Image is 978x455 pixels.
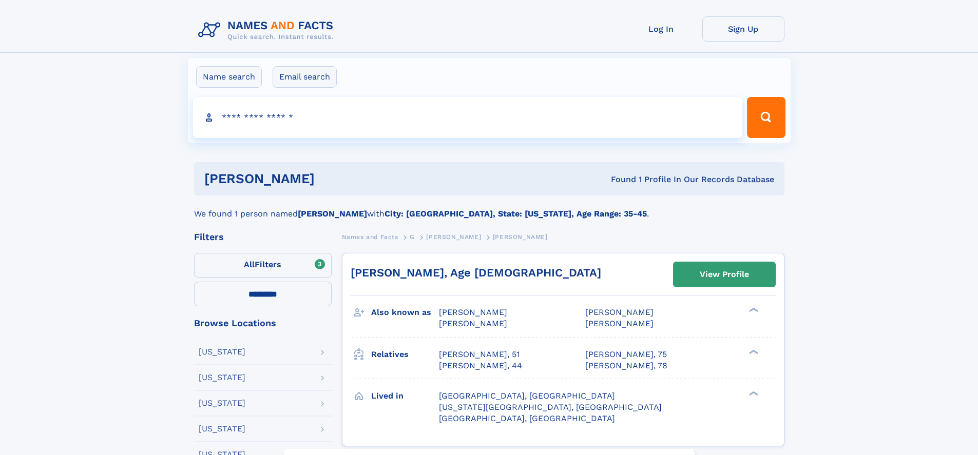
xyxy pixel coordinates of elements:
span: [GEOGRAPHIC_DATA], [GEOGRAPHIC_DATA] [439,391,615,401]
span: [GEOGRAPHIC_DATA], [GEOGRAPHIC_DATA] [439,413,615,423]
a: Names and Facts [342,230,398,243]
span: [US_STATE][GEOGRAPHIC_DATA], [GEOGRAPHIC_DATA] [439,402,662,412]
button: Search Button [747,97,785,138]
div: ❯ [746,307,759,313]
div: Found 1 Profile In Our Records Database [463,174,774,185]
div: Browse Locations [194,319,332,328]
h3: Relatives [371,346,439,363]
span: [PERSON_NAME] [439,319,507,328]
a: [PERSON_NAME], 51 [439,349,520,360]
label: Name search [196,66,262,88]
a: View Profile [674,262,775,287]
b: City: [GEOGRAPHIC_DATA], State: [US_STATE], Age Range: 35-45 [385,209,647,219]
input: search input [193,97,743,138]
a: G [410,230,415,243]
span: [PERSON_NAME] [426,233,481,241]
a: [PERSON_NAME], 44 [439,360,522,371]
a: Sign Up [702,16,784,42]
span: [PERSON_NAME] [585,319,654,328]
h1: [PERSON_NAME] [204,172,463,185]
a: [PERSON_NAME] [426,230,481,243]
a: Log In [620,16,702,42]
div: ❯ [746,390,759,397]
a: [PERSON_NAME], 75 [585,349,667,360]
div: [US_STATE] [199,373,245,382]
span: [PERSON_NAME] [585,307,654,317]
div: [US_STATE] [199,348,245,356]
label: Email search [273,66,337,88]
div: [US_STATE] [199,399,245,407]
span: [PERSON_NAME] [439,307,507,317]
div: [US_STATE] [199,425,245,433]
b: [PERSON_NAME] [298,209,367,219]
span: G [410,233,415,241]
h3: Also known as [371,304,439,321]
div: We found 1 person named with . [194,195,784,220]
div: ❯ [746,348,759,355]
img: Logo Names and Facts [194,16,342,44]
a: [PERSON_NAME], 78 [585,360,667,371]
span: [PERSON_NAME] [493,233,548,241]
div: Filters [194,232,332,242]
label: Filters [194,253,332,278]
h3: Lived in [371,387,439,405]
div: View Profile [700,263,749,286]
a: [PERSON_NAME], Age [DEMOGRAPHIC_DATA] [351,266,601,279]
span: All [244,260,255,269]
